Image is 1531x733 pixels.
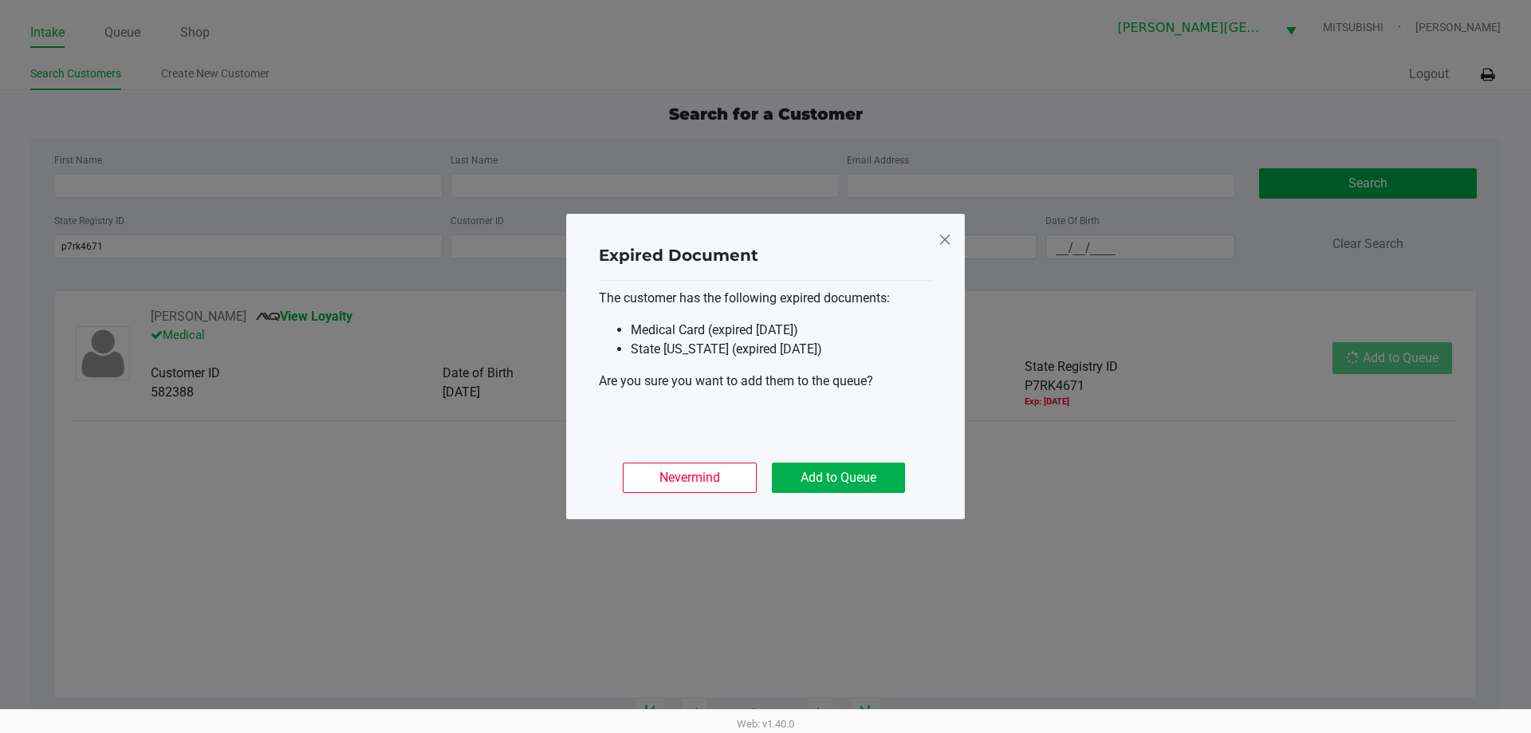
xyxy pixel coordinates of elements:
li: Medical Card (expired [DATE]) [631,321,932,340]
li: State [US_STATE] (expired [DATE]) [631,340,932,359]
span: Web: v1.40.0 [737,718,794,730]
button: Nevermind [623,463,756,493]
p: Are you sure you want to add them to the queue? [599,372,932,391]
button: Add to Queue [772,463,905,493]
p: The customer has the following expired documents: [599,289,932,308]
h4: Expired Document [599,243,758,267]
